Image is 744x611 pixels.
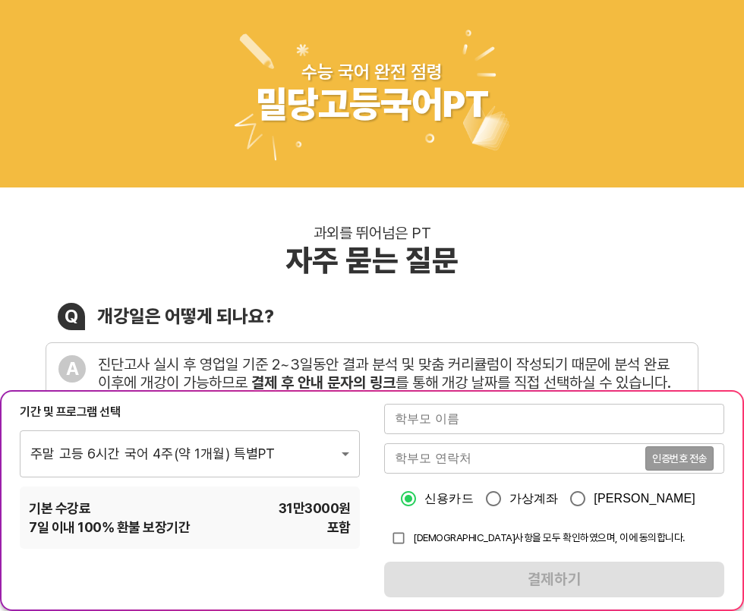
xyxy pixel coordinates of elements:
input: 학부모 이름을 입력해주세요 [384,404,724,434]
span: 가상계좌 [509,490,559,508]
div: 기간 및 프로그램 선택 [20,404,360,420]
div: 수능 국어 완전 점령 [301,61,443,83]
input: 학부모 연락처를 입력해주세요 [384,443,645,474]
div: 진단고사 실시 후 영업일 기준 2~3일동안 결과 분석 및 맞춤 커리큘럼이 작성되기 때문에 분석 완료 이후에 개강이 가능하므로 를 통해 개강 날짜를 직접 선택하실 수 있습니다. [98,355,686,392]
div: 개강일은 어떻게 되나요? [97,305,274,327]
span: 신용카드 [424,490,474,508]
b: 결제 후 안내 문자의 링크 [251,373,396,392]
span: [DEMOGRAPHIC_DATA]사항을 모두 확인하였으며, 이에 동의합니다. [413,531,685,543]
span: 기본 수강료 [29,499,90,518]
div: 자주 묻는 질문 [285,242,459,279]
div: 밀당고등국어PT [256,83,489,127]
div: A [58,355,86,383]
span: [PERSON_NAME] [594,490,695,508]
span: 31만3000 원 [279,499,351,518]
div: 과외를 뛰어넘은 PT [314,224,431,242]
span: 7 일 이내 100% 환불 보장기간 [29,518,190,537]
div: Q [58,303,85,330]
div: 주말 고등 6시간 국어 4주(약 1개월) 특별PT [20,430,360,477]
span: 포함 [327,518,351,537]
